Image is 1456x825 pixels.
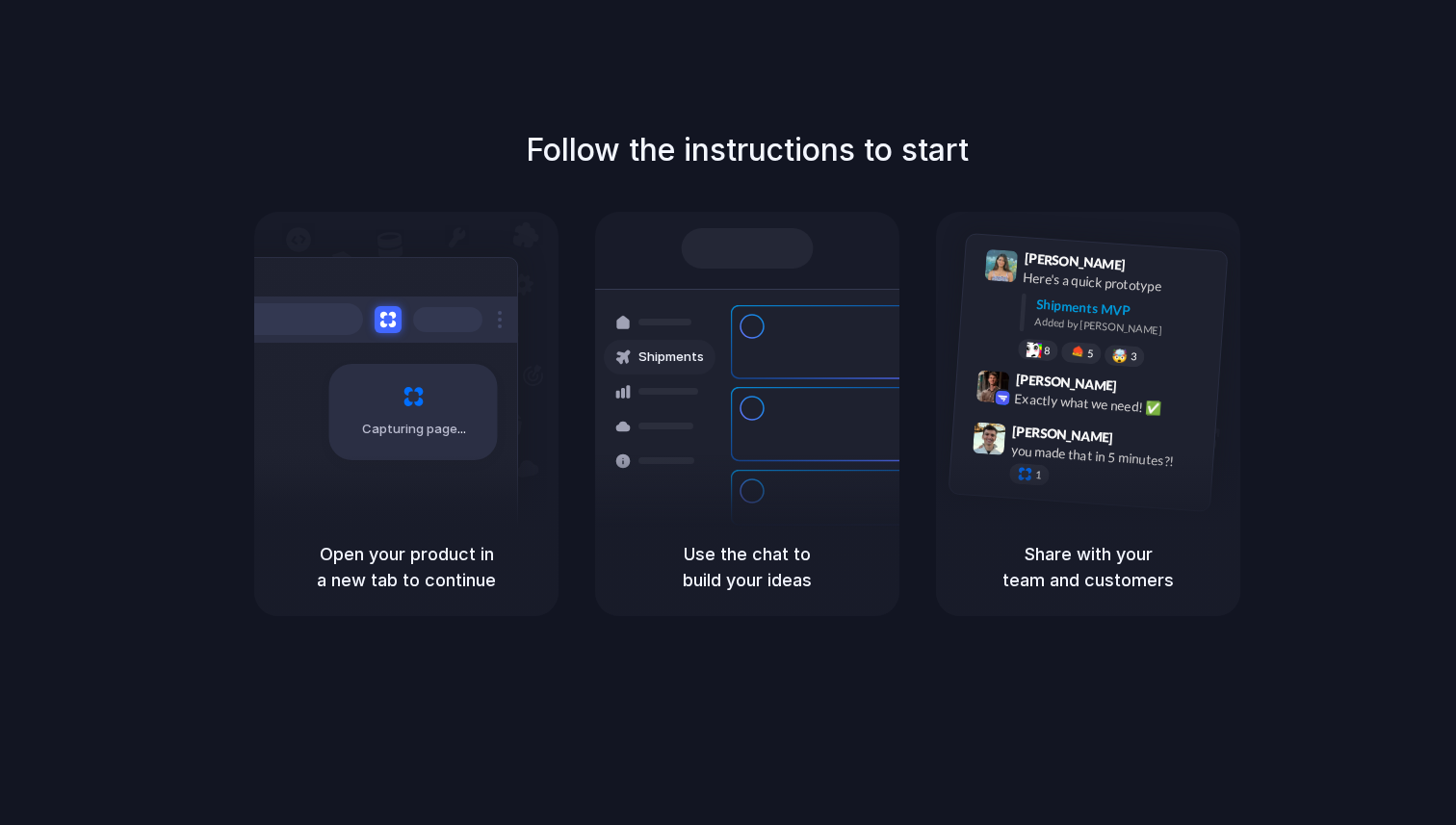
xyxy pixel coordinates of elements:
[1112,348,1129,363] div: 🤯
[1123,377,1162,400] span: 9:42 AM
[1015,368,1117,396] span: [PERSON_NAME]
[1010,440,1203,473] div: you made that in 5 minutes?!
[526,127,969,173] h1: Follow the instructions to start
[1131,256,1171,279] span: 9:41 AM
[618,541,876,593] h5: Use the chat to build your ideas
[1131,350,1137,361] span: 3
[1119,429,1158,452] span: 9:47 AM
[1034,314,1211,342] div: Added by [PERSON_NAME]
[1014,388,1207,421] div: Exactly what we need! ✅
[1024,247,1126,275] span: [PERSON_NAME]
[1044,345,1051,355] span: 8
[1035,294,1213,325] div: Shipments MVP
[362,420,469,439] span: Capturing page
[1087,348,1094,358] span: 5
[638,348,704,367] span: Shipments
[959,541,1217,593] h5: Share with your team and customers
[1023,267,1215,299] div: Here's a quick prototype
[1012,420,1114,448] span: [PERSON_NAME]
[1035,470,1042,480] span: 1
[277,541,535,593] h5: Open your product in a new tab to continue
